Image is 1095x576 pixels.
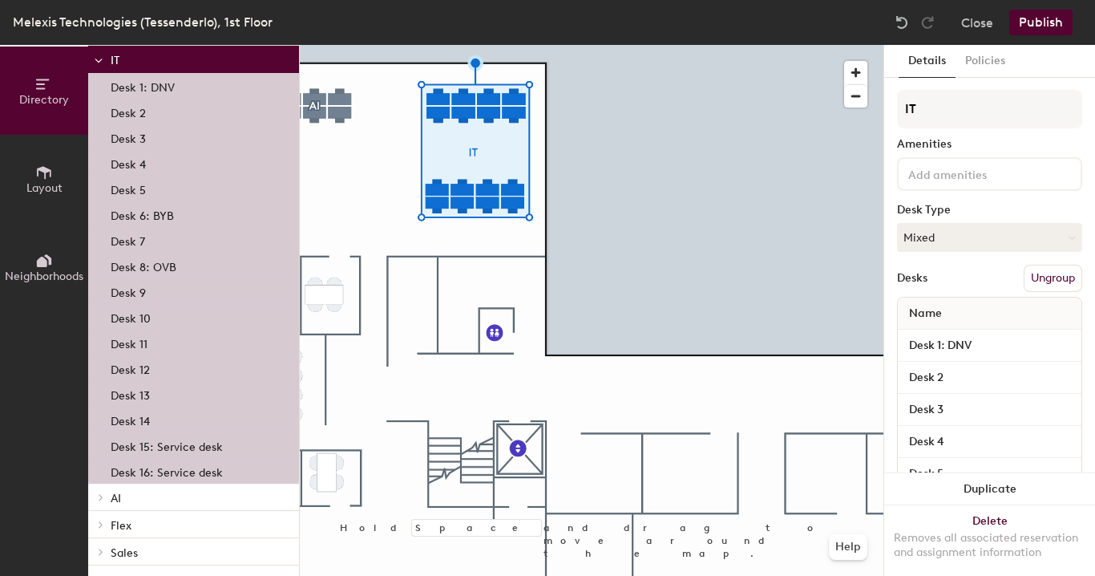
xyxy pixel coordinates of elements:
p: Desk 14 [111,410,150,428]
button: Help [829,534,867,560]
input: Unnamed desk [901,335,1078,357]
span: Flex [111,519,131,533]
span: Directory [19,93,69,107]
img: Undo [894,14,910,30]
input: Unnamed desk [901,463,1078,485]
button: Publish [1009,10,1073,35]
button: Ungroup [1024,265,1082,292]
p: Desk 5 [111,179,146,197]
p: Desk 7 [111,230,145,249]
input: Unnamed desk [901,367,1078,389]
div: Desks [897,272,927,285]
input: Add amenities [905,164,1049,183]
p: Desk 8: OVB [111,256,176,274]
p: Desk 3 [111,128,146,146]
div: Melexis Technologies (Tessenderlo), 1st Floor [13,12,273,32]
p: Desk 11 [111,333,147,351]
img: Redo [919,14,935,30]
button: Mixed [897,223,1082,252]
button: Details [899,45,956,78]
p: Desk 2 [111,102,146,120]
input: Unnamed desk [901,399,1078,421]
span: Neighborhoods [5,270,83,283]
span: Name [901,299,950,328]
p: Desk 12 [111,359,150,377]
button: Duplicate [884,473,1095,505]
div: Desk Type [897,204,1082,217]
button: Policies [956,45,1015,78]
div: Amenities [897,138,1082,151]
p: Desk 15: Service desk [111,436,223,454]
span: Layout [26,181,63,195]
p: Desk 6: BYB [111,205,174,223]
p: Desk 10 [111,307,151,326]
span: Sales [111,546,138,560]
p: Desk 1: DNV [111,76,175,95]
p: Desk 4 [111,153,146,172]
p: Desk 13 [111,384,150,403]
input: Unnamed desk [901,431,1078,453]
button: Close [961,10,993,35]
div: Removes all associated reservation and assignment information [894,531,1085,560]
span: IT [111,54,119,67]
button: DeleteRemoves all associated reservation and assignment information [884,505,1095,576]
p: Desk 16: Service desk [111,461,223,480]
p: Desk 9 [111,282,146,300]
span: AI [111,492,121,505]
